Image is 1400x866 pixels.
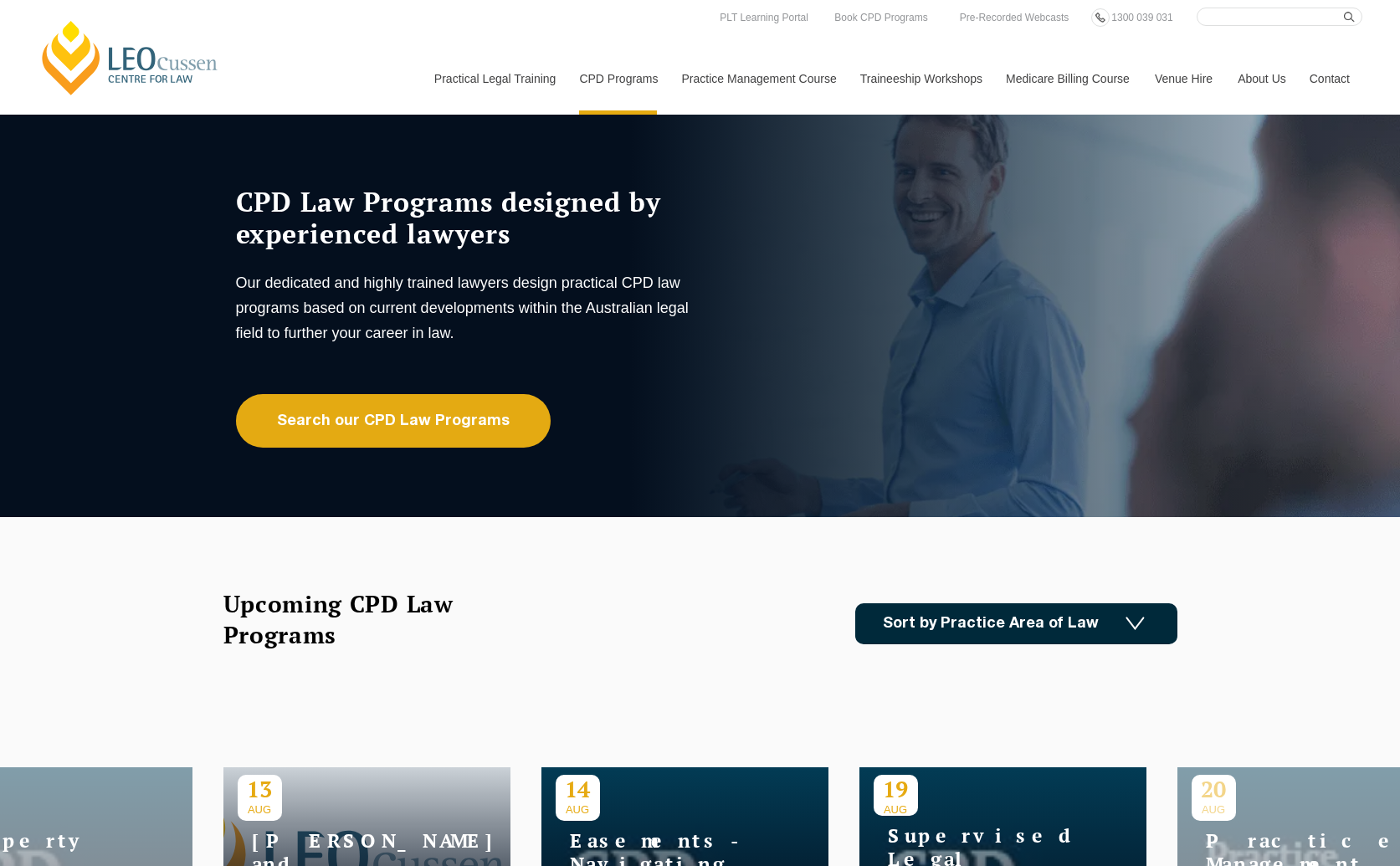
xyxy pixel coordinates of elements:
[848,43,993,115] a: Traineeship Workshops
[236,394,551,448] a: Search our CPD Law Programs
[1142,43,1225,115] a: Venue Hire
[956,8,1074,27] a: Pre-Recorded Webcasts
[993,43,1142,115] a: Medicare Billing Course
[830,8,931,27] a: Book CPD Programs
[1225,43,1297,115] a: About Us
[567,43,669,115] a: CPD Programs
[874,775,918,803] p: 19
[1126,617,1145,631] img: Icon
[669,43,848,115] a: Practice Management Course
[422,43,567,115] a: Practical Legal Training
[874,803,918,816] span: AUG
[1288,754,1358,824] iframe: LiveChat chat widget
[236,270,696,346] p: Our dedicated and highly trained lawyers design practical CPD law programs based on current devel...
[238,775,282,803] p: 13
[223,588,495,650] h2: Upcoming CPD Law Programs
[236,186,696,249] h1: CPD Law Programs designed by experienced lawyers
[238,803,282,816] span: AUG
[1107,8,1177,27] a: 1300 039 031
[1297,43,1362,115] a: Contact
[556,775,600,803] p: 14
[855,603,1177,644] a: Sort by Practice Area of Law
[556,803,600,816] span: AUG
[1111,12,1172,23] span: 1300 039 031
[38,18,223,97] a: [PERSON_NAME] Centre for Law
[715,8,813,27] a: PLT Learning Portal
